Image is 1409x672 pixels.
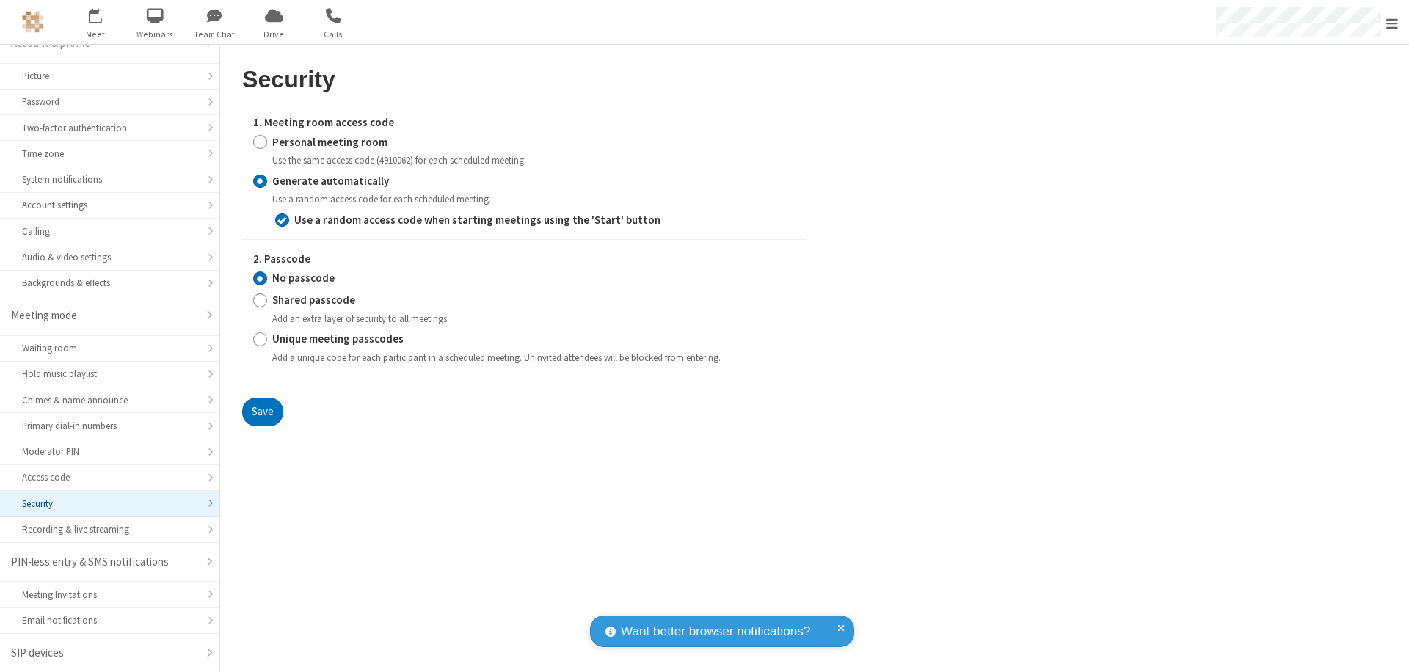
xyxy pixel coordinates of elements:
span: Want better browser notifications? [621,622,810,641]
h2: Security [242,67,806,92]
div: Waiting room [22,341,197,355]
div: Email notifications [22,613,197,627]
span: Drive [247,28,302,41]
div: Hold music playlist [22,367,197,381]
div: Add an extra layer of security to all meetings. [272,312,795,326]
div: SIP devices [11,645,197,662]
strong: Use a random access code when starting meetings using the 'Start' button [294,213,660,227]
div: Security [22,497,197,511]
div: PIN-less entry & SMS notifications [11,554,197,571]
span: Meet [68,28,123,41]
strong: Personal meeting room [272,135,387,149]
div: System notifications [22,172,197,186]
iframe: Chat [1372,634,1398,662]
span: Calls [306,28,361,41]
label: 1. Meeting room access code [253,114,795,131]
div: Access code [22,470,197,484]
strong: Generate automatically [272,174,389,188]
strong: No passcode [272,271,335,285]
div: Moderator PIN [22,445,197,459]
div: Time zone [22,147,197,161]
img: QA Selenium DO NOT DELETE OR CHANGE [22,11,44,33]
button: Save [242,398,283,427]
div: Audio & video settings [22,250,197,264]
label: 2. Passcode [253,251,795,268]
strong: Unique meeting passcodes [272,332,404,346]
div: Meeting Invitations [22,588,197,602]
div: Picture [22,69,197,83]
div: Chimes & name announce [22,393,197,407]
div: Use the same access code (4910062) for each scheduled meeting. [272,153,795,167]
span: Team Chat [187,28,242,41]
div: Primary dial-in numbers [22,419,197,433]
span: Webinars [128,28,183,41]
div: Recording & live streaming [22,522,197,536]
div: Add a unique code for each participant in a scheduled meeting. Uninvited attendees will be blocke... [272,351,795,365]
div: Use a random access code for each scheduled meeting. [272,192,795,206]
div: Two-factor authentication [22,121,197,135]
div: Backgrounds & effects [22,276,197,290]
div: Meeting mode [11,307,197,324]
div: 1 [99,8,109,19]
div: Password [22,95,197,109]
strong: Shared passcode [272,293,355,307]
div: Calling [22,224,197,238]
div: Account settings [22,198,197,212]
